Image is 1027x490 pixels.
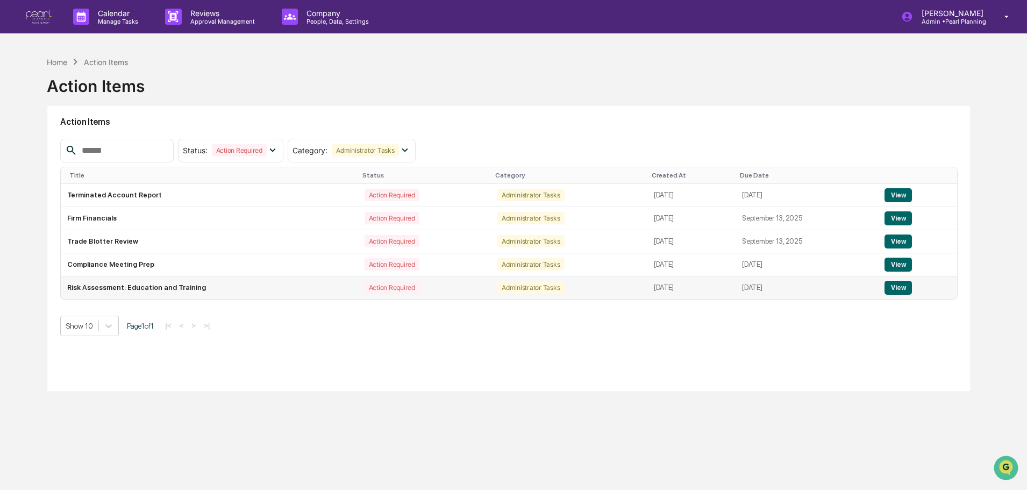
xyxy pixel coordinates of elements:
[182,9,260,18] p: Reviews
[89,136,133,146] span: Attestations
[362,172,487,179] div: Status
[365,189,419,201] div: Action Required
[736,207,878,230] td: September 13, 2025
[84,58,128,67] div: Action Items
[47,58,67,67] div: Home
[993,455,1022,484] iframe: Open customer support
[89,18,144,25] p: Manage Tasks
[22,136,69,146] span: Preclearance
[183,86,196,98] button: Start new chat
[647,230,736,253] td: [DATE]
[127,322,154,330] span: Page 1 of 1
[647,253,736,276] td: [DATE]
[11,137,19,145] div: 🖐️
[647,276,736,299] td: [DATE]
[736,184,878,207] td: [DATE]
[885,258,912,272] button: View
[913,9,989,18] p: [PERSON_NAME]
[497,281,564,294] div: Administrator Tasks
[647,207,736,230] td: [DATE]
[61,207,358,230] td: Firm Financials
[11,82,30,102] img: 1746055101610-c473b297-6a78-478c-a979-82029cc54cd1
[497,235,564,247] div: Administrator Tasks
[885,235,912,248] button: View
[60,117,958,127] h2: Action Items
[885,237,912,245] a: View
[69,172,353,179] div: Title
[913,18,989,25] p: Admin • Pearl Planning
[885,188,912,202] button: View
[736,276,878,299] td: [DATE]
[162,321,174,330] button: |<
[885,191,912,199] a: View
[11,23,196,40] p: How can we help?
[212,144,267,157] div: Action Required
[365,235,419,247] div: Action Required
[22,156,68,167] span: Data Lookup
[885,283,912,292] a: View
[736,230,878,253] td: September 13, 2025
[61,184,358,207] td: Terminated Account Report
[497,189,564,201] div: Administrator Tasks
[26,10,52,24] img: logo
[365,258,419,271] div: Action Required
[298,18,374,25] p: People, Data, Settings
[183,146,208,155] span: Status :
[736,253,878,276] td: [DATE]
[47,68,145,96] div: Action Items
[293,146,327,155] span: Category :
[885,211,912,225] button: View
[78,137,87,145] div: 🗄️
[188,321,199,330] button: >
[647,184,736,207] td: [DATE]
[74,131,138,151] a: 🗄️Attestations
[37,82,176,93] div: Start new chat
[365,212,419,224] div: Action Required
[89,9,144,18] p: Calendar
[11,157,19,166] div: 🔎
[740,172,874,179] div: Due Date
[652,172,731,179] div: Created At
[885,281,912,295] button: View
[497,212,564,224] div: Administrator Tasks
[61,253,358,276] td: Compliance Meeting Prep
[6,131,74,151] a: 🖐️Preclearance
[201,321,213,330] button: >|
[61,276,358,299] td: Risk Assessment: Education and Training
[76,182,130,190] a: Powered byPylon
[182,18,260,25] p: Approval Management
[495,172,643,179] div: Category
[107,182,130,190] span: Pylon
[332,144,398,157] div: Administrator Tasks
[6,152,72,171] a: 🔎Data Lookup
[176,321,187,330] button: <
[885,214,912,222] a: View
[61,230,358,253] td: Trade Blotter Review
[365,281,419,294] div: Action Required
[885,260,912,268] a: View
[298,9,374,18] p: Company
[497,258,564,271] div: Administrator Tasks
[37,93,136,102] div: We're available if you need us!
